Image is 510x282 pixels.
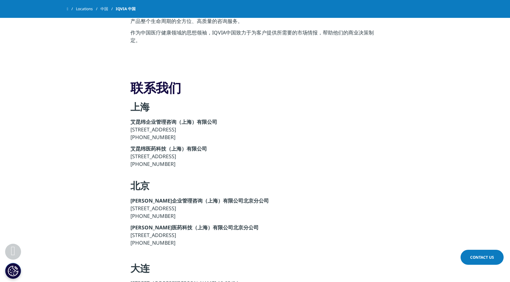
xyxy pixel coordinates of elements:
p: 作为中国医疗健康领域的思想领袖，IQVIA中国致力于为客户提供所需要的市场情报，帮助他们的商业决策制定。 [130,29,380,48]
strong: 艾昆纬企业管理咨询（上海）有限公司 [130,118,217,125]
a: Contact Us [461,250,504,265]
p: [STREET_ADDRESS] [PHONE_NUMBER] [130,118,380,145]
span: Contact Us [470,255,494,260]
strong: [PERSON_NAME]企业管理咨询（上海）有限公司北京分公司 [130,197,269,204]
a: Locations [76,3,100,15]
span: IQVIA 中国 [116,3,136,15]
a: 中国 [100,3,116,15]
strong: 艾昆纬医药科技（上海）有限公司 [130,145,207,152]
h4: 北京 [130,179,380,197]
button: Cookies Settings [5,263,21,279]
strong: [PERSON_NAME]医药科技（上海）有限公司北京分公司 [130,224,259,231]
p: [STREET_ADDRESS] [PHONE_NUMBER] [130,145,380,172]
h3: 联系我们 [130,80,380,100]
p: [STREET_ADDRESS] [PHONE_NUMBER] [130,224,380,250]
h4: 大连 [130,262,380,279]
h4: 上海 [130,100,380,118]
p: [STREET_ADDRESS] [PHONE_NUMBER] [130,197,380,224]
